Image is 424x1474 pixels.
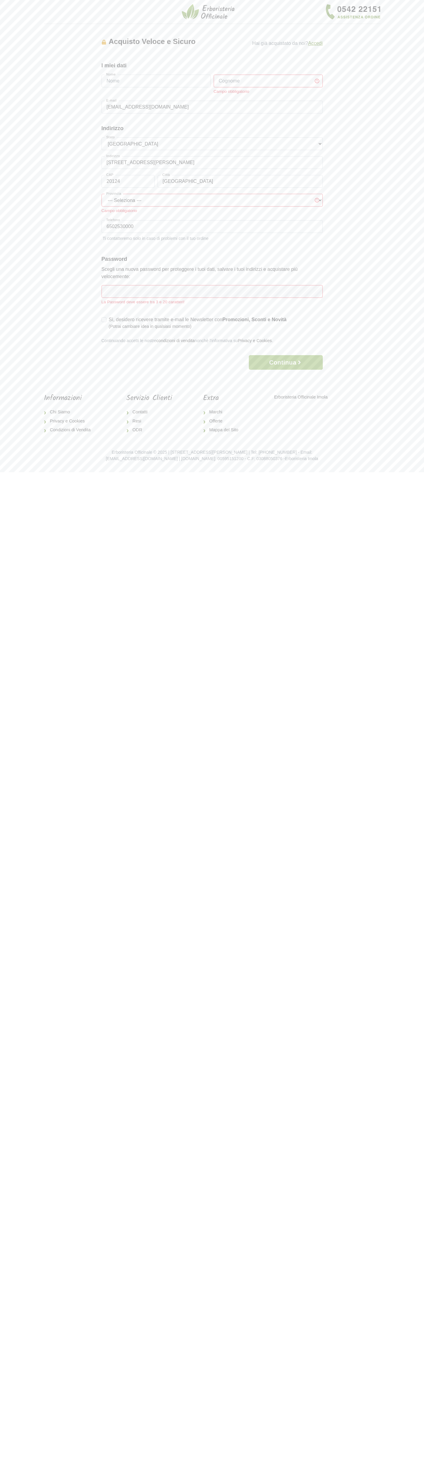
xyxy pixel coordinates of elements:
[182,4,236,20] img: Erboristeria Officinale
[156,338,195,343] a: condizioni di vendita
[109,323,287,330] small: (Potrai cambiare idea in qualsiasi momento)
[203,417,243,426] a: Offerte
[109,316,287,330] label: Sì, desidero ricevere tramite e-mail le Newsletter con
[102,234,323,242] small: Ti contatteremo solo in caso di problemi con il tuo ordine
[102,208,323,214] div: Campo obbligatorio
[102,36,242,47] div: Acquisto Veloce e Sicuro
[105,192,123,195] label: Provincia
[102,75,211,87] input: Nome
[161,173,172,177] label: Città
[126,417,172,426] a: Resi
[203,394,243,403] h5: Extra
[106,450,318,461] small: Erboristeria Officinale © 2025 | [STREET_ADDRESS][PERSON_NAME] | Tel: [PHONE_NUMBER] - Email: [EM...
[126,408,172,417] a: Contatti
[308,41,322,46] a: Accedi
[102,156,323,169] input: Indirizzo
[102,266,323,280] p: Scegli una nuova password per proteggere i tuoi dati, salvare i tuoi indirizzi e acquistare più v...
[44,426,95,435] a: Condizioni di Vendita
[102,220,323,233] input: Telefono
[102,101,323,113] input: E-mail
[222,317,287,322] strong: Promozioni, Sconti e Novità
[274,395,328,399] a: Erboristeria Officinale Imola
[44,394,95,403] h5: Informazioni
[203,426,243,435] a: Mappa del Sito
[102,175,155,188] input: CAP
[105,136,117,139] label: Stato
[238,338,272,343] a: Privacy e Cookies
[102,299,323,305] div: La Password deve essere tra 3 e 20 caratteri!
[105,154,122,158] label: Indirizzo
[44,417,95,426] a: Privacy e Cookies
[102,255,323,263] legend: Password
[105,99,119,102] label: E-mail
[214,89,323,95] div: Campo obbligatorio
[203,408,243,417] a: Marchi
[102,62,323,70] legend: I miei dati
[249,355,322,370] button: Continua
[44,408,95,417] a: Chi Siamo
[285,456,318,461] a: Erboristeria Imola
[158,175,323,188] input: Città
[105,73,118,76] label: Nome
[105,173,115,177] label: CAP
[126,394,172,403] h5: Servizio Clienti
[241,39,322,47] p: Hai già acquistato da noi?
[102,338,273,343] small: Continuando accetti le nostre nonchè l'informativa su .
[102,124,323,133] legend: Indirizzo
[105,218,122,222] label: Telefono
[126,426,172,435] a: ODR
[214,75,323,87] input: Cognome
